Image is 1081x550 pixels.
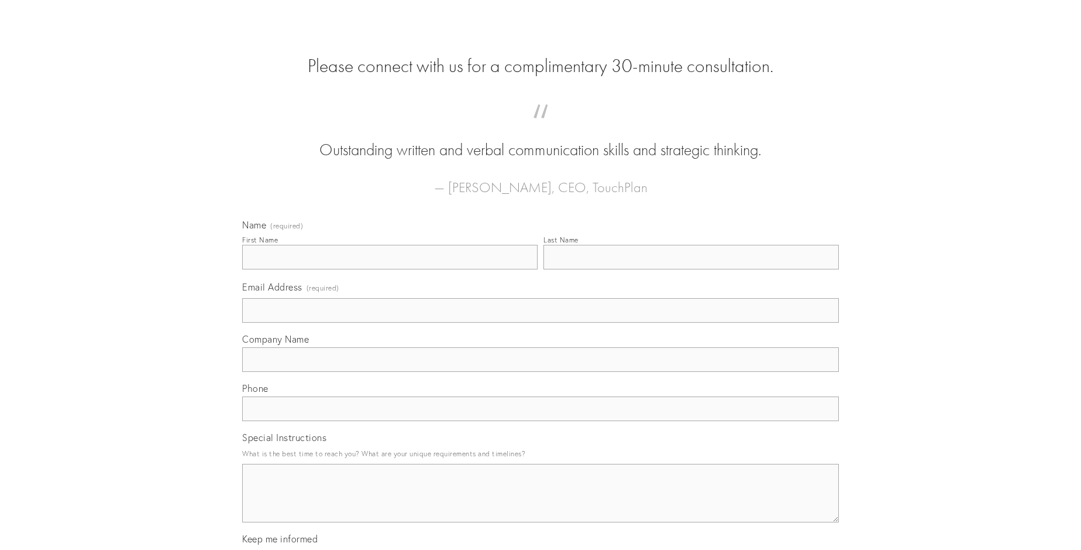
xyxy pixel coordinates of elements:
span: Phone [242,382,268,394]
span: (required) [307,280,339,296]
span: (required) [270,223,303,230]
figcaption: — [PERSON_NAME], CEO, TouchPlan [261,162,820,199]
p: What is the best time to reach you? What are your unique requirements and timelines? [242,446,839,462]
span: Keep me informed [242,533,318,545]
span: Special Instructions [242,432,326,443]
div: First Name [242,235,278,244]
span: Email Address [242,281,302,293]
span: “ [261,116,820,139]
span: Company Name [242,333,309,345]
h2: Please connect with us for a complimentary 30-minute consultation. [242,55,839,77]
blockquote: Outstanding written and verbal communication skills and strategic thinking. [261,116,820,162]
span: Name [242,219,266,231]
div: Last Name [543,235,579,244]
